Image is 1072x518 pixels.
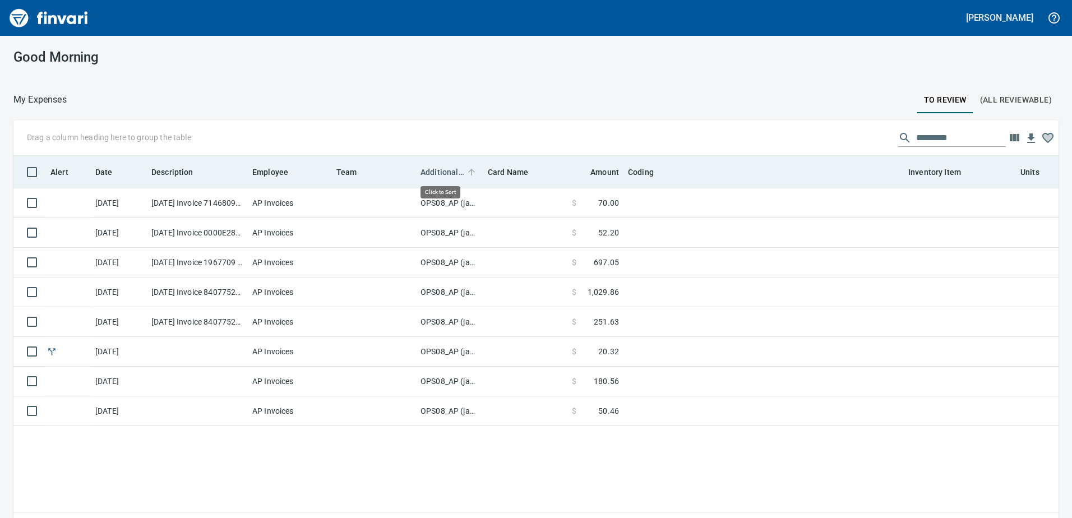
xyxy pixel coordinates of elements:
span: 697.05 [594,257,619,268]
span: Employee [252,165,303,179]
span: Description [151,165,208,179]
td: [DATE] [91,396,147,426]
td: [DATE] Invoice 71468090825 from Shred Northwest Inc (1-39125) [147,188,248,218]
td: OPS08_AP (janettep, samr) [416,307,483,337]
span: Description [151,165,193,179]
span: (All Reviewable) [980,93,1052,107]
td: AP Invoices [248,188,332,218]
button: Choose columns to display [1006,129,1023,146]
span: 20.32 [598,346,619,357]
span: $ [572,257,576,268]
span: 1,029.86 [588,286,619,298]
span: Split transaction [46,348,58,355]
td: [DATE] Invoice 0000E28842365 from UPS (1-30551) [147,218,248,248]
td: OPS08_AP (janettep, samr) [416,248,483,277]
td: [DATE] [91,307,147,337]
span: Team [336,165,357,179]
span: 70.00 [598,197,619,209]
td: OPS08_AP (janettep, samr) [416,337,483,367]
span: Card Name [488,165,528,179]
h3: Good Morning [13,49,344,65]
td: [DATE] Invoice 1967709 from [PERSON_NAME] Co (1-23227) [147,248,248,277]
td: OPS08_AP (janettep, samr) [416,188,483,218]
span: Employee [252,165,288,179]
td: AP Invoices [248,248,332,277]
span: To Review [924,93,967,107]
span: $ [572,227,576,238]
span: Card Name [488,165,543,179]
td: AP Invoices [248,277,332,307]
td: AP Invoices [248,307,332,337]
span: 52.20 [598,227,619,238]
nav: breadcrumb [13,93,67,107]
p: My Expenses [13,93,67,107]
td: OPS08_AP (janettep, samr) [416,396,483,426]
td: [DATE] Invoice 8407752215 from Cintas Fas Lockbox (1-10173) [147,307,248,337]
span: Inventory Item [908,165,961,179]
td: OPS08_AP (janettep, samr) [416,367,483,396]
span: Additional Reviewer [421,165,479,179]
span: Inventory Item [908,165,976,179]
span: Date [95,165,127,179]
span: $ [572,197,576,209]
button: Column choices favorited. Click to reset to default [1039,129,1056,146]
td: [DATE] [91,218,147,248]
span: Alert [50,165,68,179]
p: Drag a column heading here to group the table [27,132,191,143]
span: $ [572,405,576,417]
h5: [PERSON_NAME] [966,12,1033,24]
td: [DATE] [91,337,147,367]
button: Download Table [1023,130,1039,147]
span: Coding [628,165,668,179]
span: Coding [628,165,654,179]
span: $ [572,316,576,327]
td: OPS08_AP (janettep, samr) [416,277,483,307]
span: Alert [50,165,83,179]
td: [DATE] [91,248,147,277]
span: Amount [590,165,619,179]
td: OPS08_AP (janettep, samr) [416,218,483,248]
span: Date [95,165,113,179]
td: AP Invoices [248,337,332,367]
span: $ [572,286,576,298]
span: Units [1020,165,1054,179]
img: Finvari [7,4,91,31]
span: Additional Reviewer [421,165,464,179]
span: Units [1020,165,1039,179]
span: 251.63 [594,316,619,327]
td: [DATE] [91,277,147,307]
span: 180.56 [594,376,619,387]
td: [DATE] [91,367,147,396]
button: [PERSON_NAME] [963,9,1036,26]
span: 50.46 [598,405,619,417]
td: AP Invoices [248,396,332,426]
td: [DATE] [91,188,147,218]
span: $ [572,346,576,357]
span: Amount [576,165,619,179]
span: Team [336,165,372,179]
td: AP Invoices [248,218,332,248]
span: $ [572,376,576,387]
td: [DATE] Invoice 8407752216 from Cintas Corporation (1-24736) [147,277,248,307]
td: AP Invoices [248,367,332,396]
